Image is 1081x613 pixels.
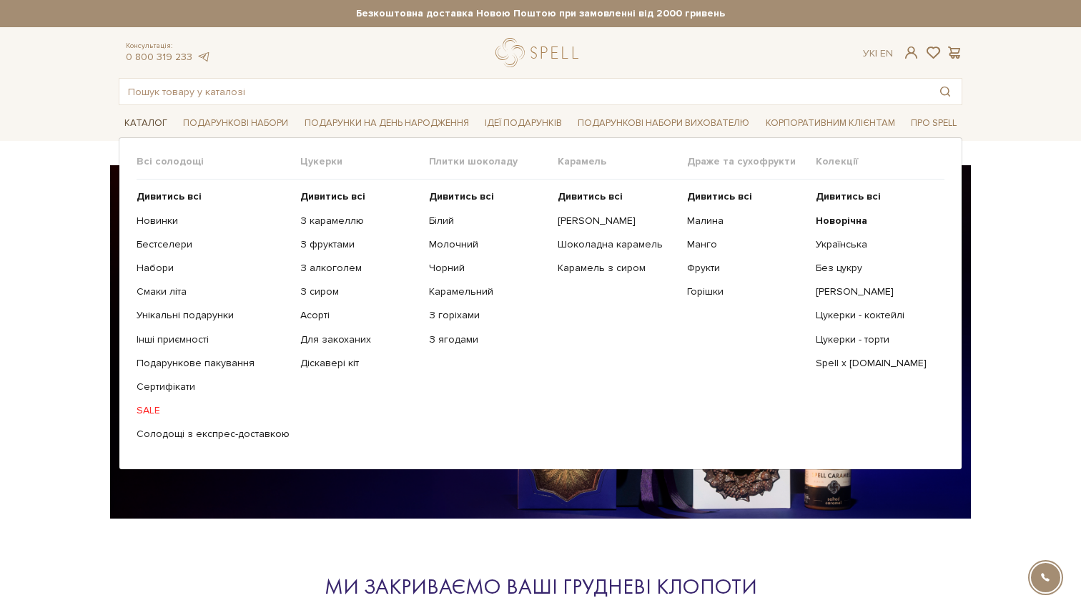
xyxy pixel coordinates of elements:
[300,215,418,227] a: З карамеллю
[816,262,934,275] a: Без цукру
[429,309,547,322] a: З горіхами
[126,41,210,51] span: Консультація:
[687,190,805,203] a: Дивитись всі
[119,112,173,134] a: Каталог
[137,357,290,370] a: Подарункове пакування
[816,215,934,227] a: Новорічна
[816,155,944,168] span: Колекції
[300,190,418,203] a: Дивитись всі
[816,309,934,322] a: Цукерки - коктейлі
[572,111,755,135] a: Подарункові набори вихователю
[126,51,192,63] a: 0 800 319 233
[687,190,752,202] b: Дивитись всі
[816,190,881,202] b: Дивитись всі
[429,190,547,203] a: Дивитись всі
[816,285,934,298] a: [PERSON_NAME]
[177,112,294,134] a: Подарункові набори
[558,190,623,202] b: Дивитись всі
[137,215,290,227] a: Новинки
[863,47,893,60] div: Ук
[300,357,418,370] a: Діскавері кіт
[429,285,547,298] a: Карамельний
[687,215,805,227] a: Малина
[687,262,805,275] a: Фрукти
[687,155,816,168] span: Драже та сухофрукти
[300,285,418,298] a: З сиром
[137,309,290,322] a: Унікальні подарунки
[429,262,547,275] a: Чорний
[300,309,418,322] a: Асорті
[558,215,676,227] a: [PERSON_NAME]
[816,238,934,251] a: Українська
[299,112,475,134] a: Подарунки на День народження
[300,155,429,168] span: Цукерки
[687,238,805,251] a: Манго
[137,262,290,275] a: Набори
[137,333,290,346] a: Інші приємності
[137,381,290,393] a: Сертифікати
[816,190,934,203] a: Дивитись всі
[429,190,494,202] b: Дивитись всі
[196,51,210,63] a: telegram
[119,79,929,104] input: Пошук товару у каталозі
[137,404,290,417] a: SALE
[137,190,290,203] a: Дивитись всі
[429,215,547,227] a: Білий
[137,238,290,251] a: Бестселери
[880,47,893,59] a: En
[300,190,365,202] b: Дивитись всі
[479,112,568,134] a: Ідеї подарунків
[929,79,962,104] button: Пошук товару у каталозі
[429,155,558,168] span: Плитки шоколаду
[558,262,676,275] a: Карамель з сиром
[137,285,290,298] a: Смаки літа
[119,137,962,469] div: Каталог
[816,357,934,370] a: Spell x [DOMAIN_NAME]
[816,215,867,227] b: Новорічна
[300,333,418,346] a: Для закоханих
[905,112,962,134] a: Про Spell
[495,38,585,67] a: logo
[558,238,676,251] a: Шоколадна карамель
[558,190,676,203] a: Дивитись всі
[212,573,869,601] div: Ми закриваємо ваші грудневі клопоти
[300,238,418,251] a: З фруктами
[137,190,202,202] b: Дивитись всі
[119,7,962,20] strong: Безкоштовна доставка Новою Поштою при замовленні від 2000 гривень
[875,47,877,59] span: |
[137,155,300,168] span: Всі солодощі
[558,155,686,168] span: Карамель
[300,262,418,275] a: З алкоголем
[816,333,934,346] a: Цукерки - торти
[137,428,290,441] a: Солодощі з експрес-доставкою
[429,238,547,251] a: Молочний
[687,285,805,298] a: Горішки
[760,111,901,135] a: Корпоративним клієнтам
[429,333,547,346] a: З ягодами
